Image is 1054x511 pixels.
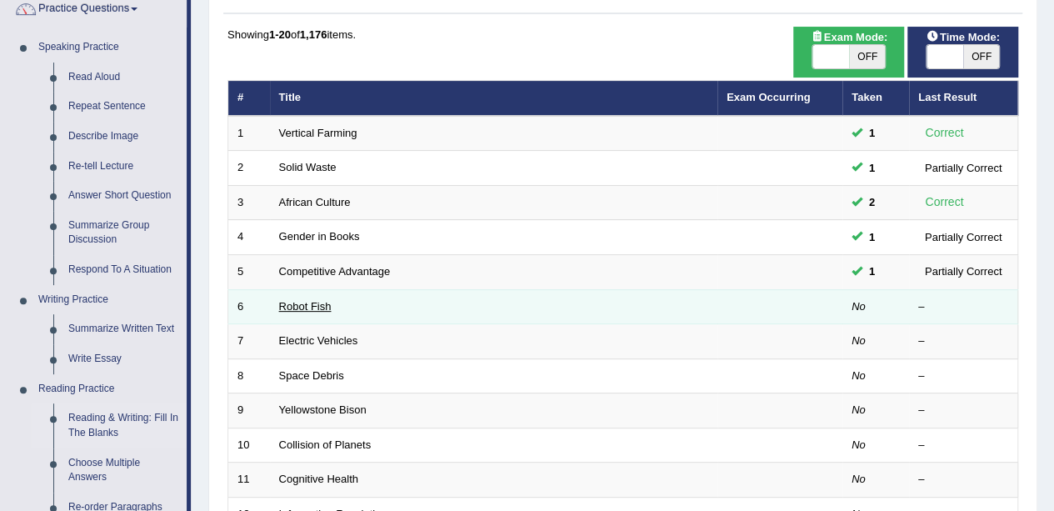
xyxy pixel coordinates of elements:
td: 2 [228,151,270,186]
a: Space Debris [279,369,344,382]
em: No [852,438,866,451]
a: Summarize Group Discussion [61,211,187,255]
em: No [852,473,866,485]
a: Competitive Advantage [279,265,391,278]
a: Gender in Books [279,230,360,243]
a: Reading Practice [31,374,187,404]
th: Taken [842,81,909,116]
span: You can still take this question [862,193,882,211]
div: – [918,403,1008,418]
th: # [228,81,270,116]
a: Choose Multiple Answers [61,448,187,493]
b: 1,176 [300,28,327,41]
span: You can still take this question [862,159,882,177]
div: Correct [918,193,971,212]
div: – [918,368,1008,384]
em: No [852,369,866,382]
td: 3 [228,185,270,220]
div: – [918,472,1008,488]
em: No [852,300,866,313]
span: OFF [849,45,886,68]
span: Exam Mode: [804,28,894,46]
a: Respond To A Situation [61,255,187,285]
div: Show exams occurring in exams [793,27,904,78]
div: Partially Correct [918,263,1008,280]
td: 6 [228,289,270,324]
th: Last Result [909,81,1018,116]
a: Speaking Practice [31,33,187,63]
em: No [852,334,866,347]
td: 10 [228,428,270,463]
span: You can still take this question [862,228,882,246]
div: Partially Correct [918,159,1008,177]
td: 8 [228,358,270,393]
td: 4 [228,220,270,255]
div: Showing of items. [227,27,1018,43]
td: 7 [228,324,270,359]
div: – [918,438,1008,453]
span: You can still take this question [862,124,882,142]
td: 5 [228,255,270,290]
a: Re-tell Lecture [61,152,187,182]
a: Vertical Farming [279,127,357,139]
div: Partially Correct [918,228,1008,246]
em: No [852,403,866,416]
a: Answer Short Question [61,181,187,211]
a: Write Essay [61,344,187,374]
a: African Culture [279,196,351,208]
span: Time Mode: [920,28,1007,46]
a: Describe Image [61,122,187,152]
a: Repeat Sentence [61,92,187,122]
b: 1-20 [269,28,291,41]
a: Electric Vehicles [279,334,358,347]
div: – [918,299,1008,315]
a: Reading & Writing: Fill In The Blanks [61,403,187,448]
td: 11 [228,463,270,498]
a: Yellowstone Bison [279,403,367,416]
a: Solid Waste [279,161,337,173]
span: OFF [963,45,1000,68]
span: You can still take this question [862,263,882,280]
a: Cognitive Health [279,473,358,485]
a: Writing Practice [31,285,187,315]
a: Read Aloud [61,63,187,93]
td: 9 [228,393,270,428]
a: Robot Fish [279,300,332,313]
div: Correct [918,123,971,143]
div: – [918,333,1008,349]
a: Collision of Planets [279,438,372,451]
td: 1 [228,116,270,151]
th: Title [270,81,717,116]
a: Exam Occurring [727,91,810,103]
a: Summarize Written Text [61,314,187,344]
